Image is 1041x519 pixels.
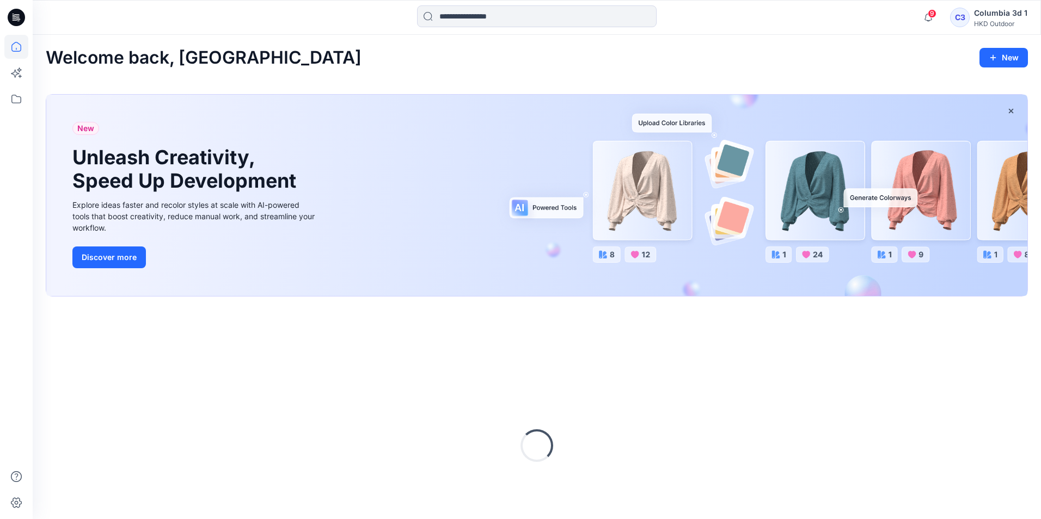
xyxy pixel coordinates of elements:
[72,246,146,268] button: Discover more
[72,146,301,193] h1: Unleash Creativity, Speed Up Development
[950,8,970,27] div: C3
[77,122,94,135] span: New
[979,48,1028,67] button: New
[72,246,317,268] a: Discover more
[72,199,317,233] div: Explore ideas faster and recolor styles at scale with AI-powered tools that boost creativity, red...
[974,20,1027,28] div: HKD Outdoor
[974,7,1027,20] div: Columbia 3d 1
[46,48,362,68] h2: Welcome back, [GEOGRAPHIC_DATA]
[928,9,936,18] span: 9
